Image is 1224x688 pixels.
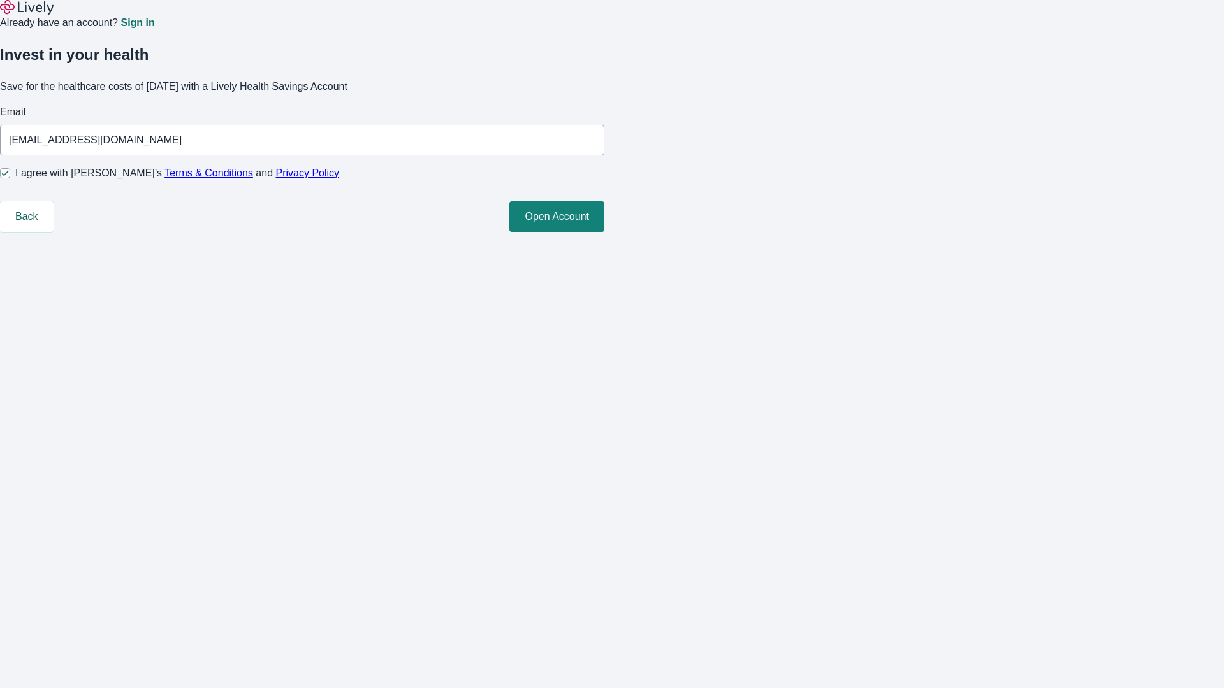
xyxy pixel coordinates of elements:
a: Privacy Policy [276,168,340,178]
a: Sign in [120,18,154,28]
button: Open Account [509,201,604,232]
a: Terms & Conditions [164,168,253,178]
span: I agree with [PERSON_NAME]’s and [15,166,339,181]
